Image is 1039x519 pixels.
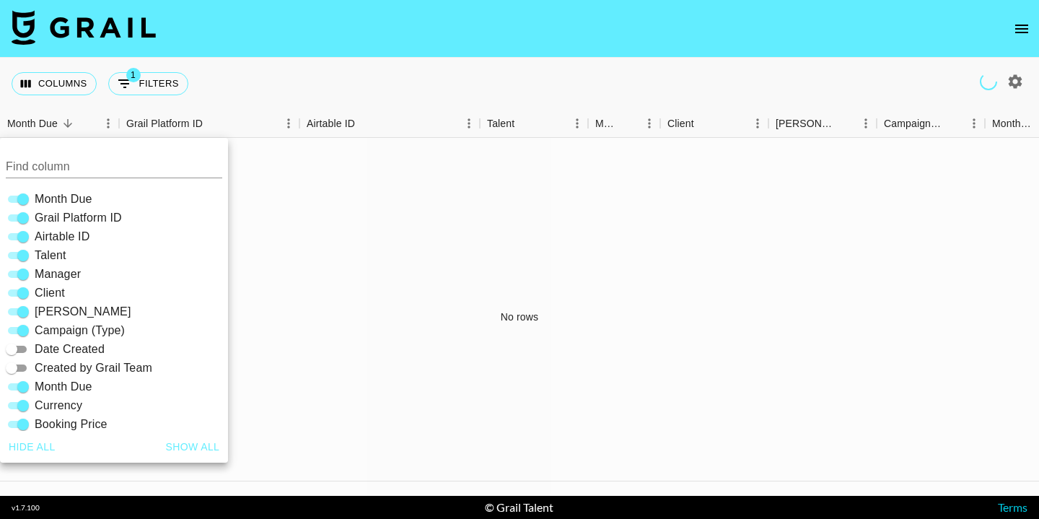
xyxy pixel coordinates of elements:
[126,110,203,138] div: Grail Platform ID
[768,110,877,138] div: Booker
[58,113,78,134] button: Sort
[514,113,535,134] button: Sort
[992,110,1033,138] div: Month Due
[835,113,855,134] button: Sort
[35,284,65,302] span: Client
[35,341,105,358] span: Date Created
[618,113,639,134] button: Sort
[119,110,299,138] div: Grail Platform ID
[588,110,660,138] div: Manager
[35,303,131,320] span: [PERSON_NAME]
[855,113,877,134] button: Menu
[12,503,40,513] div: v 1.7.100
[595,110,618,138] div: Manager
[998,500,1027,514] a: Terms
[299,110,480,138] div: Airtable ID
[943,113,963,134] button: Sort
[660,110,768,138] div: Client
[566,113,588,134] button: Menu
[203,113,223,134] button: Sort
[480,110,588,138] div: Talent
[877,110,985,138] div: Campaign (Type)
[485,500,553,515] div: © Grail Talent
[307,110,355,138] div: Airtable ID
[3,434,61,461] button: Hide all
[97,113,119,134] button: Menu
[35,416,108,433] span: Booking Price
[694,113,714,134] button: Sort
[35,209,122,227] span: Grail Platform ID
[35,266,81,283] span: Manager
[35,247,66,264] span: Talent
[35,397,82,414] span: Currency
[35,378,92,396] span: Month Due
[963,113,985,134] button: Menu
[355,113,375,134] button: Sort
[35,228,89,245] span: Airtable ID
[747,113,768,134] button: Menu
[35,359,152,377] span: Created by Grail Team
[639,113,660,134] button: Menu
[667,110,694,138] div: Client
[7,110,58,138] div: Month Due
[6,155,222,178] input: Column title
[35,191,92,208] span: Month Due
[1007,14,1036,43] button: open drawer
[278,113,299,134] button: Menu
[977,70,1000,93] span: Refreshing managers, users, talent, clients, campaigns...
[12,10,156,45] img: Grail Talent
[884,110,943,138] div: Campaign (Type)
[12,72,97,95] button: Select columns
[35,322,125,339] span: Campaign (Type)
[776,110,835,138] div: [PERSON_NAME]
[458,113,480,134] button: Menu
[160,434,226,461] button: Show all
[487,110,514,138] div: Talent
[126,68,141,82] span: 1
[108,72,188,95] button: Show filters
